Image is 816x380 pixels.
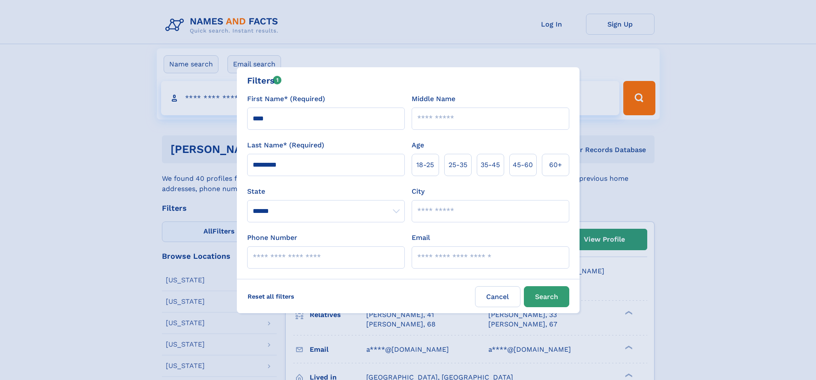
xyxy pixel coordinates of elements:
span: 60+ [549,160,562,170]
span: 25‑35 [448,160,467,170]
span: 45‑60 [513,160,533,170]
label: Phone Number [247,233,297,243]
span: 18‑25 [416,160,434,170]
label: Cancel [475,286,520,307]
button: Search [524,286,569,307]
label: Email [412,233,430,243]
div: Filters [247,74,282,87]
label: Last Name* (Required) [247,140,324,150]
label: Age [412,140,424,150]
label: Middle Name [412,94,455,104]
label: City [412,186,424,197]
label: First Name* (Required) [247,94,325,104]
span: 35‑45 [481,160,500,170]
label: Reset all filters [242,286,300,307]
label: State [247,186,405,197]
